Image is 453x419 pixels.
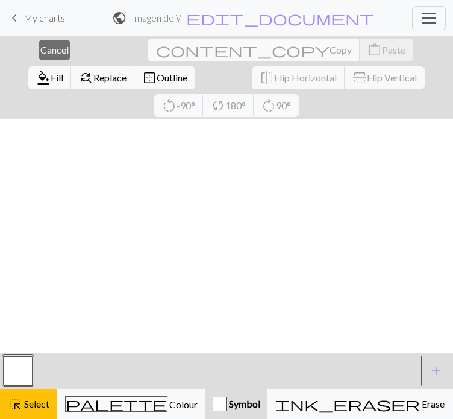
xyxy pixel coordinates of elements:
[429,362,443,379] span: add
[205,389,267,419] button: Symbol
[167,399,198,410] span: Colour
[39,40,70,60] button: Cancel
[162,97,177,114] span: rotate_left
[412,6,446,30] button: Toggle navigation
[267,389,452,419] button: Erase
[22,398,49,409] span: Select
[227,398,260,409] span: Symbol
[79,69,93,86] span: find_replace
[112,10,127,27] span: public
[261,97,276,114] span: rotate_right
[351,71,368,85] span: flip
[186,10,374,27] span: edit_document
[254,94,299,117] button: 90°
[142,69,157,86] span: border_outer
[420,398,445,409] span: Erase
[36,69,51,86] span: format_color_fill
[252,66,345,89] button: Flip Horizontal
[7,8,65,28] a: My charts
[274,72,337,83] span: Flip Horizontal
[66,395,167,412] span: palette
[345,66,425,89] button: Flip Vertical
[40,44,69,55] span: Cancel
[157,72,187,83] span: Outline
[203,94,254,117] button: 180°
[8,395,22,412] span: highlight_alt
[57,389,205,419] button: Colour
[177,99,195,111] span: -90°
[154,94,204,117] button: -90°
[211,97,225,114] span: sync
[7,10,22,27] span: keyboard_arrow_left
[275,395,420,412] span: ink_eraser
[367,72,417,83] span: Flip Vertical
[260,69,274,86] span: flip
[23,12,65,24] span: My charts
[51,72,63,83] span: Fill
[276,99,291,111] span: 90°
[225,99,246,111] span: 180°
[156,42,330,58] span: content_copy
[93,72,127,83] span: Replace
[28,66,72,89] button: Fill
[148,39,360,61] button: Copy
[131,12,181,24] h2: Imagen de WhatsApp [DATE] a las 16.08.54_412ba3a2.jpg / Imagen de WhatsApp [DATE] a las 16.08.54_...
[71,66,135,89] button: Replace
[330,44,352,55] span: Copy
[134,66,195,89] button: Outline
